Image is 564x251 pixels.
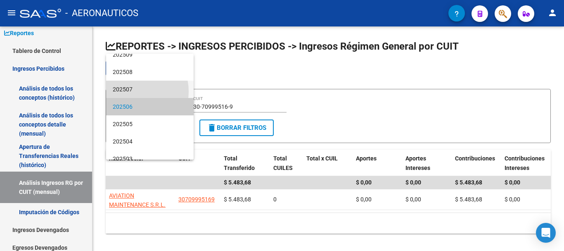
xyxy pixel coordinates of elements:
[113,133,187,150] span: 202504
[113,46,187,63] span: 202509
[113,81,187,98] span: 202507
[536,223,556,243] div: Open Intercom Messenger
[113,98,187,115] span: 202506
[113,63,187,81] span: 202508
[113,115,187,133] span: 202505
[113,150,187,167] span: 202503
